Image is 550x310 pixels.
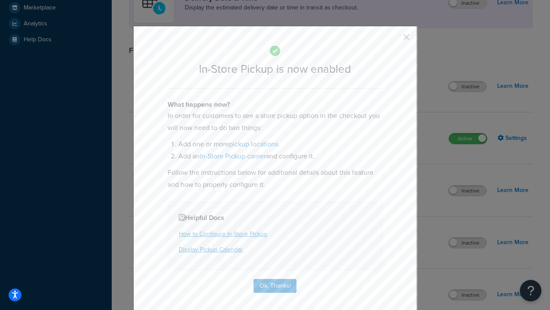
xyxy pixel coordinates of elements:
[179,229,267,239] a: How to Configure In-Store Pickup
[254,279,296,293] button: Ok, Thanks!
[179,213,371,223] h4: Helpful Docs
[229,139,278,149] a: pickup locations
[179,245,243,254] a: Display Pickup Calendar
[168,167,382,191] p: Follow the instructions below for additional details about this feature and how to properly confi...
[178,138,382,150] li: Add one or more .
[168,110,382,134] p: In order for customers to see a store pickup option in the checkout you will now need to do two t...
[168,63,382,75] h2: In-Store Pickup is now enabled
[200,151,266,161] a: In-Store Pickup carrier
[178,150,382,162] li: Add an and configure it.
[168,99,382,110] h4: What happens now?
